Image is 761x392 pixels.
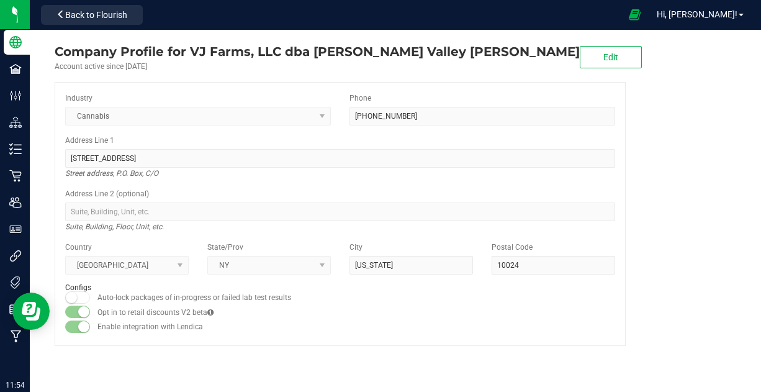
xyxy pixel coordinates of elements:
inline-svg: User Roles [9,223,22,235]
inline-svg: Inventory [9,143,22,155]
span: Back to Flourish [65,10,127,20]
label: Address Line 2 (optional) [65,188,149,199]
inline-svg: Company [9,36,22,48]
inline-svg: Tags [9,276,22,289]
inline-svg: Facilities [9,63,22,75]
inline-svg: Integrations [9,250,22,262]
i: Street address, P.O. Box, C/O [65,166,158,181]
input: Postal Code [492,256,615,275]
label: City [349,242,362,253]
inline-svg: Users [9,196,22,209]
span: Edit [603,52,618,62]
iframe: Resource center [12,293,50,330]
span: Open Ecommerce Menu [621,2,649,27]
i: Suite, Building, Floor, Unit, etc. [65,219,164,234]
inline-svg: Distribution [9,116,22,129]
inline-svg: Manufacturing [9,330,22,342]
button: Edit [580,46,642,68]
input: City [349,256,473,275]
label: Industry [65,93,92,104]
label: Phone [349,93,371,104]
h2: Configs [65,284,615,292]
label: Address Line 1 [65,135,114,146]
label: State/Prov [207,242,243,253]
inline-svg: Retail [9,170,22,182]
label: Country [65,242,92,253]
label: Enable integration with Lendica [97,321,203,332]
label: Postal Code [492,242,533,253]
button: Back to Flourish [41,5,143,25]
inline-svg: Reports [9,303,22,316]
div: Account active since [DATE] [55,61,580,72]
span: Hi, [PERSON_NAME]! [657,9,737,19]
input: Suite, Building, Unit, etc. [65,203,615,221]
inline-svg: Configuration [9,89,22,102]
label: Auto-lock packages of in-progress or failed lab test results [97,292,291,303]
input: Address [65,149,615,168]
label: Opt in to retail discounts V2 beta [97,307,214,318]
div: VJ Farms, LLC dba Hudson Valley Jane [55,42,580,61]
input: (123) 456-7890 [349,107,615,125]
